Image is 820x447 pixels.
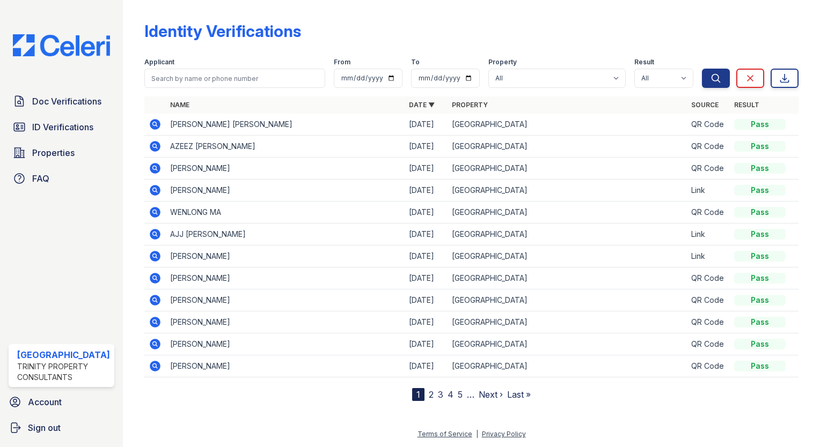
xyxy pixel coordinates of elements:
[448,114,687,136] td: [GEOGRAPHIC_DATA]
[476,430,478,438] div: |
[9,91,114,112] a: Doc Verifications
[734,119,786,130] div: Pass
[687,136,730,158] td: QR Code
[405,311,448,333] td: [DATE]
[438,389,443,400] a: 3
[28,396,62,408] span: Account
[687,245,730,267] td: Link
[482,430,526,438] a: Privacy Policy
[412,388,424,401] div: 1
[448,355,687,377] td: [GEOGRAPHIC_DATA]
[405,333,448,355] td: [DATE]
[144,69,325,88] input: Search by name or phone number
[405,355,448,377] td: [DATE]
[691,101,719,109] a: Source
[405,136,448,158] td: [DATE]
[405,114,448,136] td: [DATE]
[32,95,101,108] span: Doc Verifications
[166,355,405,377] td: [PERSON_NAME]
[479,389,503,400] a: Next ›
[405,180,448,202] td: [DATE]
[166,202,405,223] td: WENLONG MA
[166,267,405,289] td: [PERSON_NAME]
[734,273,786,284] div: Pass
[687,114,730,136] td: QR Code
[734,141,786,152] div: Pass
[4,391,119,413] a: Account
[634,58,654,66] label: Result
[734,317,786,327] div: Pass
[4,34,119,56] img: CE_Logo_Blue-a8612792a0a2168367f1c8372b55b34899dd931a85d93a1a3d3e32e68fde9ad4.png
[405,289,448,311] td: [DATE]
[17,348,110,361] div: [GEOGRAPHIC_DATA]
[687,158,730,180] td: QR Code
[687,355,730,377] td: QR Code
[4,417,119,438] a: Sign out
[507,389,531,400] a: Last »
[405,245,448,267] td: [DATE]
[9,116,114,138] a: ID Verifications
[166,289,405,311] td: [PERSON_NAME]
[170,101,189,109] a: Name
[166,245,405,267] td: [PERSON_NAME]
[32,172,49,185] span: FAQ
[687,180,730,202] td: Link
[687,311,730,333] td: QR Code
[411,58,420,66] label: To
[166,136,405,158] td: AZEEZ [PERSON_NAME]
[166,180,405,202] td: [PERSON_NAME]
[734,101,759,109] a: Result
[28,421,61,434] span: Sign out
[734,361,786,371] div: Pass
[448,267,687,289] td: [GEOGRAPHIC_DATA]
[734,295,786,306] div: Pass
[448,389,453,400] a: 4
[17,361,110,383] div: Trinity Property Consultants
[9,168,114,189] a: FAQ
[734,207,786,218] div: Pass
[334,58,350,66] label: From
[166,311,405,333] td: [PERSON_NAME]
[448,311,687,333] td: [GEOGRAPHIC_DATA]
[32,121,93,133] span: ID Verifications
[687,289,730,311] td: QR Code
[448,158,687,180] td: [GEOGRAPHIC_DATA]
[467,388,474,401] span: …
[409,101,435,109] a: Date ▼
[448,289,687,311] td: [GEOGRAPHIC_DATA]
[734,229,786,240] div: Pass
[448,136,687,158] td: [GEOGRAPHIC_DATA]
[448,223,687,245] td: [GEOGRAPHIC_DATA]
[429,389,434,400] a: 2
[458,389,463,400] a: 5
[405,223,448,245] td: [DATE]
[734,163,786,174] div: Pass
[405,158,448,180] td: [DATE]
[166,158,405,180] td: [PERSON_NAME]
[734,339,786,349] div: Pass
[448,202,687,223] td: [GEOGRAPHIC_DATA]
[32,146,75,159] span: Properties
[144,21,301,41] div: Identity Verifications
[405,267,448,289] td: [DATE]
[448,245,687,267] td: [GEOGRAPHIC_DATA]
[448,180,687,202] td: [GEOGRAPHIC_DATA]
[488,58,517,66] label: Property
[166,223,405,245] td: AJJ [PERSON_NAME]
[448,333,687,355] td: [GEOGRAPHIC_DATA]
[687,333,730,355] td: QR Code
[687,223,730,245] td: Link
[144,58,174,66] label: Applicant
[405,202,448,223] td: [DATE]
[734,185,786,196] div: Pass
[166,114,405,136] td: [PERSON_NAME] [PERSON_NAME]
[452,101,488,109] a: Property
[687,267,730,289] td: QR Code
[734,251,786,262] div: Pass
[9,142,114,163] a: Properties
[418,430,472,438] a: Terms of Service
[166,333,405,355] td: [PERSON_NAME]
[687,202,730,223] td: QR Code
